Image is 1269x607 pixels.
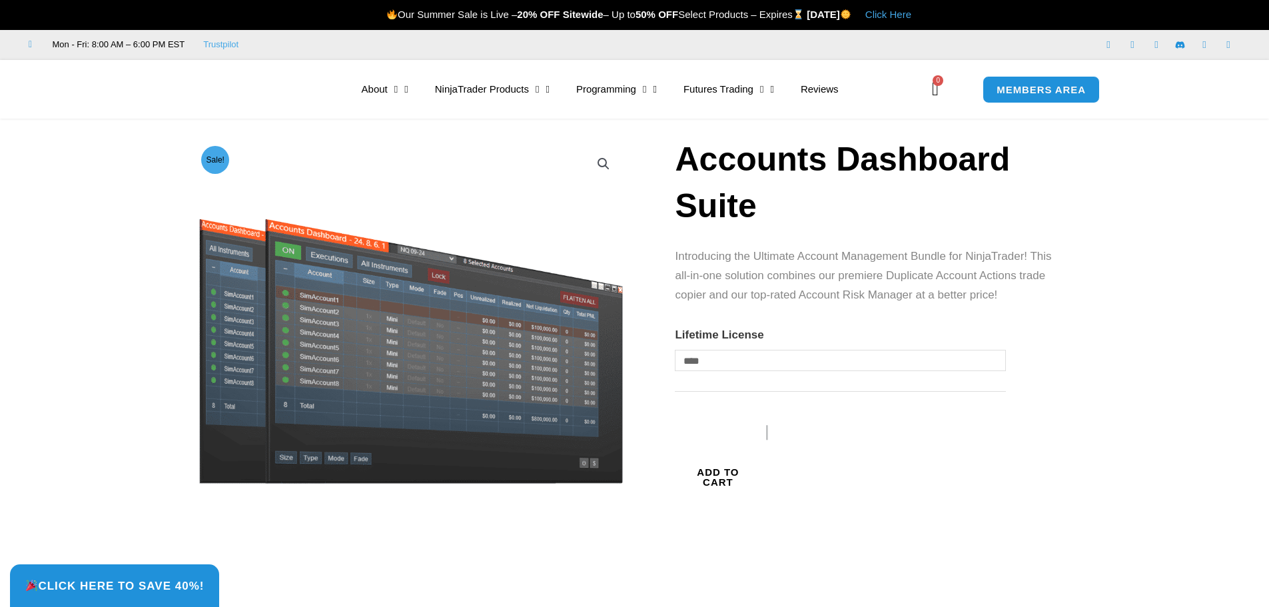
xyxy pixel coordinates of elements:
strong: 20% OFF [517,9,560,20]
a: 🎉Click Here to save 40%! [10,564,219,607]
a: Clear options [675,378,698,386]
img: ⌛ [793,9,803,19]
span: Our Summer Sale is Live – – Up to Select Products – Expires [386,9,807,20]
img: 🔥 [387,9,397,19]
span: MEMBERS AREA [997,85,1086,95]
iframe: Secure payment input frame [758,411,864,412]
h1: Accounts Dashboard Suite [675,136,1064,229]
img: LogoAI | Affordable Indicators – NinjaTrader [157,65,300,113]
a: Programming [563,74,670,105]
a: 0 [912,70,959,109]
span: Mon - Fri: 8:00 AM – 6:00 PM EST [49,37,185,53]
strong: Sitewide [563,9,604,20]
img: Screenshot 2024-08-26 155710eeeee [197,142,626,484]
a: About [348,74,422,105]
text: •••••• [805,426,835,440]
img: 🎉 [26,580,37,591]
a: Click Here [865,9,911,20]
img: 🌞 [841,9,851,19]
nav: Menu [348,74,928,105]
p: Introducing the Ultimate Account Management Bundle for NinjaTrader! This all-in-one solution comb... [675,247,1064,305]
strong: [DATE] [807,9,851,20]
a: Futures Trading [670,74,787,105]
strong: 50% OFF [635,9,678,20]
a: View full-screen image gallery [592,152,616,176]
span: Sale! [201,146,229,174]
a: MEMBERS AREA [983,76,1100,103]
label: Lifetime License [675,328,763,341]
button: Buy with GPay [761,420,861,560]
span: 0 [933,75,943,86]
button: Add to cart [675,404,761,550]
a: NinjaTrader Products [422,74,563,105]
span: Click Here to save 40%! [25,580,204,592]
a: Reviews [787,74,852,105]
a: Trustpilot [203,37,238,53]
